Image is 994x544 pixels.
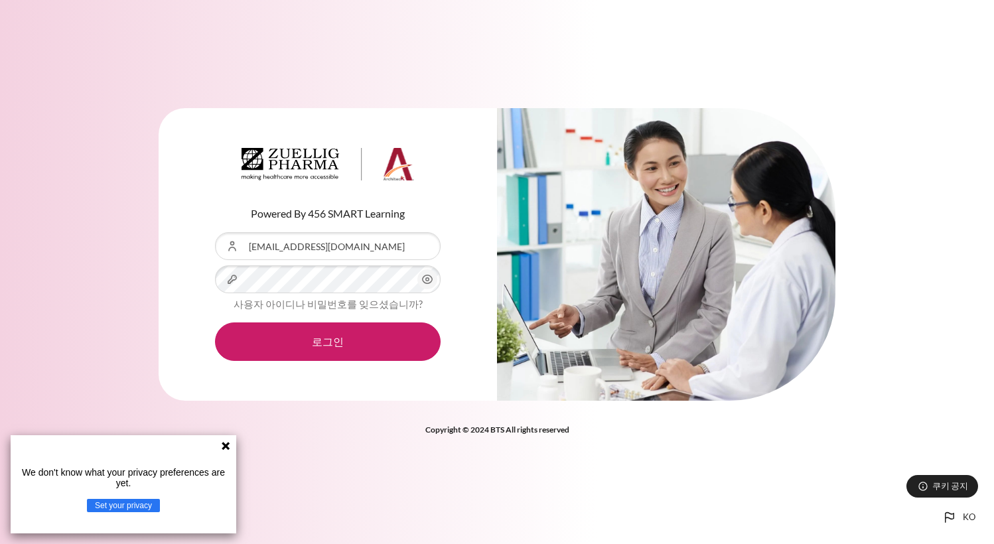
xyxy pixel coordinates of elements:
img: Architeck [242,148,414,181]
a: 사용자 아이디나 비밀번호를 잊으셨습니까? [234,298,423,310]
button: Set your privacy [87,499,160,512]
p: We don't know what your privacy preferences are yet. [16,467,231,488]
span: ko [963,511,975,524]
button: Languages [936,504,981,531]
button: 쿠키 공지 [906,475,978,498]
strong: Copyright © 2024 BTS All rights reserved [425,425,569,435]
input: 사용자 아이디 [215,232,441,260]
span: 쿠키 공지 [932,480,968,492]
button: 로그인 [215,322,441,361]
p: Powered By 456 SMART Learning [215,206,441,222]
a: Architeck [242,148,414,186]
